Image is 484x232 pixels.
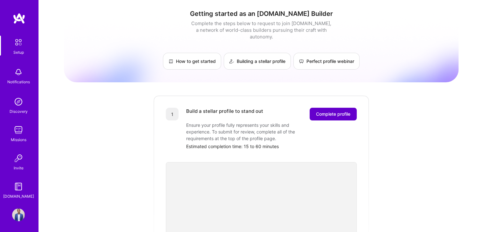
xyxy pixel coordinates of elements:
img: teamwork [12,124,25,136]
div: Notifications [7,78,30,85]
img: logo [13,13,25,24]
span: Complete profile [316,111,350,117]
div: Setup [13,49,24,56]
img: discovery [12,95,25,108]
div: Discovery [10,108,28,115]
button: Complete profile [310,108,357,120]
img: setup [12,36,25,49]
div: [DOMAIN_NAME] [3,193,34,200]
img: Perfect profile webinar [299,59,304,64]
img: Building a stellar profile [229,59,234,64]
div: Build a stellar profile to stand out [186,108,263,120]
img: guide book [12,180,25,193]
a: Perfect profile webinar [293,53,360,70]
div: Invite [14,165,24,171]
div: 1 [166,108,179,120]
a: User Avatar [11,208,26,221]
a: How to get started [163,53,221,70]
img: How to get started [168,59,173,64]
div: Ensure your profile fully represents your skills and experience. To submit for review, complete a... [186,122,313,142]
a: Building a stellar profile [224,53,291,70]
div: Complete the steps below to request to join [DOMAIN_NAME], a network of world-class builders purs... [190,20,333,40]
h1: Getting started as an [DOMAIN_NAME] Builder [64,10,459,17]
div: Missions [11,136,26,143]
img: User Avatar [12,208,25,221]
img: bell [12,66,25,78]
div: Estimated completion time: 15 to 60 minutes [186,143,357,150]
img: Invite [12,152,25,165]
